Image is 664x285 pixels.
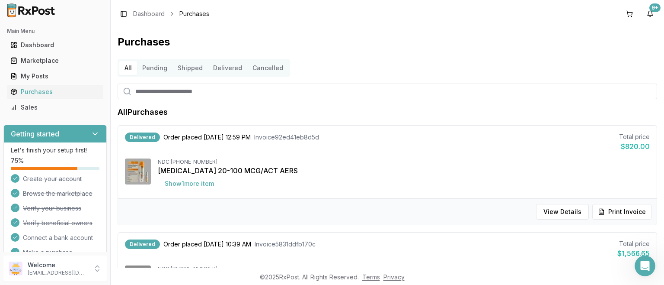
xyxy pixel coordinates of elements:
a: Privacy [383,273,405,281]
span: Order placed [DATE] 10:39 AM [163,240,251,249]
h2: Main Menu [7,28,103,35]
img: RxPost Logo [3,3,59,17]
span: Verify your business [23,204,81,213]
button: Dashboard [3,38,107,52]
div: NDC: [PHONE_NUMBER] [158,266,650,272]
button: Pending [137,61,172,75]
button: My Posts [3,69,107,83]
span: Make a purchase [23,248,73,257]
button: Print Invoice [592,204,651,220]
button: Shipped [172,61,208,75]
div: Total price [617,240,650,248]
span: Create your account [23,175,82,183]
button: Marketplace [3,54,107,68]
div: Dashboard [10,41,100,49]
button: All [119,61,137,75]
a: Dashboard [7,37,103,53]
div: [MEDICAL_DATA] 20-100 MCG/ACT AERS [158,165,650,176]
a: Marketplace [7,53,103,68]
nav: breadcrumb [133,10,209,18]
a: Terms [362,273,380,281]
div: My Posts [10,72,100,81]
img: Combivent Respimat 20-100 MCG/ACT AERS [125,159,151,185]
div: Delivered [125,133,160,142]
button: Cancelled [247,61,288,75]
button: Purchases [3,85,107,99]
div: 9+ [649,3,661,12]
p: Let's finish your setup first! [11,146,99,155]
h3: Getting started [11,129,59,139]
iframe: Intercom live chat [635,256,655,276]
h1: All Purchases [118,106,168,118]
div: Total price [619,133,650,141]
a: My Posts [7,68,103,84]
span: Connect a bank account [23,233,93,242]
a: Dashboard [133,10,165,18]
a: Sales [7,100,103,115]
span: Purchases [179,10,209,18]
p: Welcome [28,261,88,269]
div: Marketplace [10,56,100,65]
a: Purchases [7,84,103,100]
div: $1,566.65 [617,248,650,259]
h1: Purchases [118,35,657,49]
span: Invoice 5831ddfb170c [255,240,316,249]
button: Delivered [208,61,247,75]
button: View Details [536,204,589,220]
div: Delivered [125,240,160,249]
button: 9+ [643,7,657,21]
div: $820.00 [619,141,650,152]
div: Sales [10,103,100,112]
img: User avatar [9,262,22,275]
div: Purchases [10,87,100,96]
button: Sales [3,100,107,114]
div: NDC: [PHONE_NUMBER] [158,159,650,165]
span: Order placed [DATE] 12:59 PM [163,133,251,142]
span: Verify beneficial owners [23,219,93,227]
span: 75 % [11,156,24,165]
p: [EMAIL_ADDRESS][DOMAIN_NAME] [28,269,88,276]
button: Show1more item [158,176,221,191]
span: Invoice 92ed41eb8d5d [254,133,319,142]
span: Browse the marketplace [23,189,93,198]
